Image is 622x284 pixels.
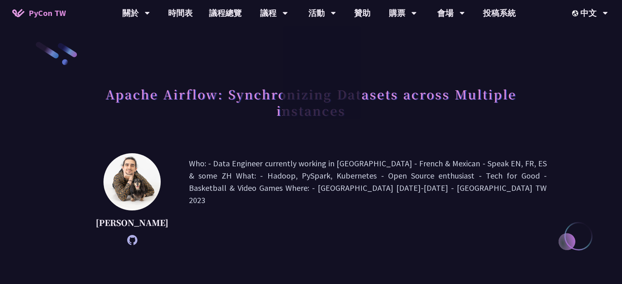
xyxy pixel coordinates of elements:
[29,7,66,19] span: PyCon TW
[103,153,161,210] img: Sebastien Crocquevieille
[12,9,25,17] img: Home icon of PyCon TW 2025
[572,10,580,16] img: Locale Icon
[75,82,547,123] h1: Apache Airflow: Synchronizing Datasets across Multiple instances
[4,3,74,23] a: PyCon TW
[96,217,168,229] p: [PERSON_NAME]
[189,157,547,241] p: Who: - Data Engineer currently working in [GEOGRAPHIC_DATA] - French & Mexican - Speak EN, FR, ES...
